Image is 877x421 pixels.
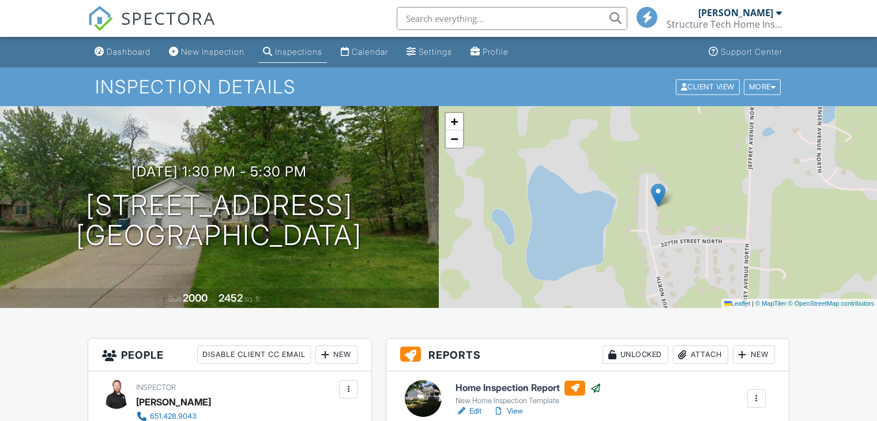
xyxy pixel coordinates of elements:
span: SPECTORA [121,6,216,30]
a: SPECTORA [88,16,216,40]
span: Built [168,295,181,303]
a: New Inspection [164,42,249,63]
div: Unlocked [603,345,668,364]
a: Edit [456,405,481,417]
a: Client View [675,82,743,91]
span: + [450,114,458,129]
a: Home Inspection Report New Home Inspection Template [456,381,601,406]
span: Inspector [136,383,176,392]
a: Dashboard [90,42,155,63]
img: Marker [651,183,665,207]
a: Leaflet [724,300,750,307]
div: Structure Tech Home Inspections [667,18,782,30]
h1: Inspection Details [95,77,782,97]
div: [PERSON_NAME] [136,393,211,411]
a: Support Center [704,42,787,63]
div: Client View [676,79,740,95]
a: Zoom out [446,130,463,148]
div: More [744,79,781,95]
img: The Best Home Inspection Software - Spectora [88,6,113,31]
a: Zoom in [446,113,463,130]
a: View [493,405,523,417]
div: 651.428.9043 [150,412,197,421]
div: New [733,345,775,364]
a: Calendar [336,42,393,63]
h3: [DATE] 1:30 pm - 5:30 pm [131,164,307,179]
div: Settings [419,47,452,57]
div: New Inspection [181,47,244,57]
a: © MapTiler [755,300,786,307]
span: sq. ft. [244,295,261,303]
div: Inspections [275,47,322,57]
div: Dashboard [107,47,150,57]
div: Disable Client CC Email [197,345,311,364]
div: New [315,345,357,364]
span: − [450,131,458,146]
div: Support Center [721,47,782,57]
h1: [STREET_ADDRESS] [GEOGRAPHIC_DATA] [76,190,362,251]
div: New Home Inspection Template [456,396,601,405]
a: Inspections [258,42,327,63]
a: Profile [466,42,513,63]
a: Settings [402,42,457,63]
h3: Reports [386,339,789,371]
div: Attach [673,345,728,364]
span: | [752,300,754,307]
input: Search everything... [397,7,627,30]
h6: Home Inspection Report [456,381,601,396]
a: © OpenStreetMap contributors [788,300,874,307]
div: [PERSON_NAME] [698,7,773,18]
div: 2452 [219,292,243,304]
div: Profile [483,47,509,57]
div: 2000 [183,292,208,304]
h3: People [88,339,371,371]
div: Calendar [352,47,388,57]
